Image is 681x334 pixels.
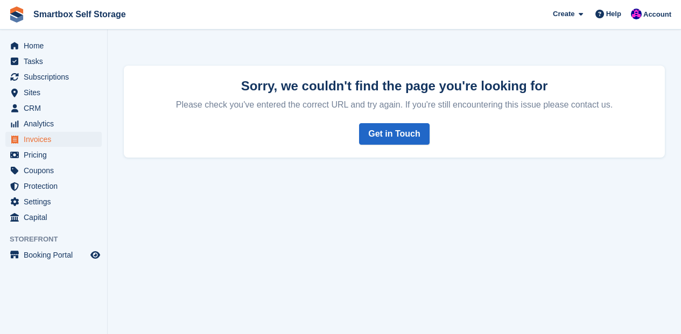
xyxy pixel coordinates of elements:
[5,147,102,162] a: menu
[5,54,102,69] a: menu
[24,101,88,116] span: CRM
[5,85,102,100] a: menu
[24,116,88,131] span: Analytics
[5,210,102,225] a: menu
[5,101,102,116] a: menu
[5,179,102,194] a: menu
[24,247,88,262] span: Booking Portal
[137,95,652,110] p: Please check you've entered the correct URL and try again. If you're still encountering this issu...
[89,248,102,261] a: Preview store
[24,210,88,225] span: Capital
[5,38,102,53] a: menu
[24,163,88,178] span: Coupons
[24,132,88,147] span: Invoices
[24,147,88,162] span: Pricing
[24,85,88,100] span: Sites
[5,132,102,147] a: menu
[137,79,652,93] h2: Sorry, we couldn't find the page you're looking for
[5,116,102,131] a: menu
[606,9,621,19] span: Help
[24,179,88,194] span: Protection
[359,123,430,145] a: Get in Touch
[5,247,102,262] a: menu
[24,194,88,209] span: Settings
[5,194,102,209] a: menu
[24,38,88,53] span: Home
[24,69,88,84] span: Subscriptions
[24,54,88,69] span: Tasks
[9,6,25,23] img: stora-icon-8386f47178a22dfd0bd8f6a31ec36ba5ce8667c1dd55bd0f319d3a0aa187defe.svg
[10,234,107,245] span: Storefront
[29,5,130,23] a: Smartbox Self Storage
[643,9,671,20] span: Account
[5,163,102,178] a: menu
[5,69,102,84] a: menu
[553,9,574,19] span: Create
[631,9,642,19] img: Sam Austin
